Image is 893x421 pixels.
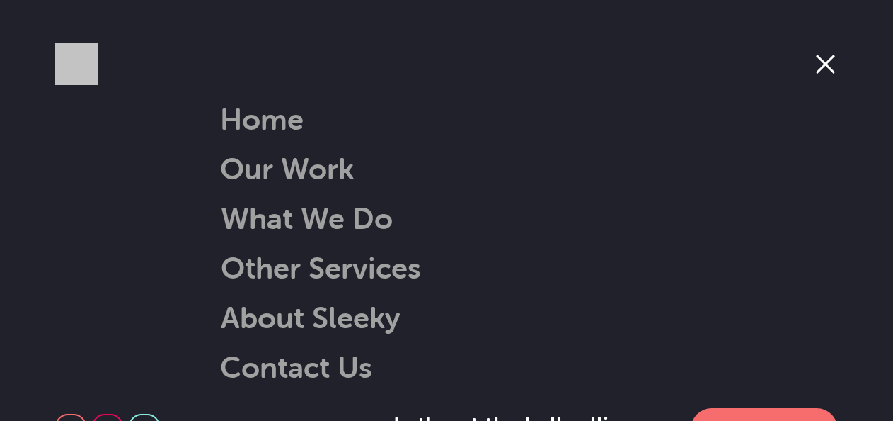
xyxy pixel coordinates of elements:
[55,43,98,85] img: Sleeky Web Design Newcastle
[220,101,304,137] a: Home
[185,299,401,335] a: About Sleeky
[185,249,421,286] a: Other Services
[220,349,372,385] a: Contact Us
[220,150,354,186] a: Our Work
[185,200,393,236] a: What We Do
